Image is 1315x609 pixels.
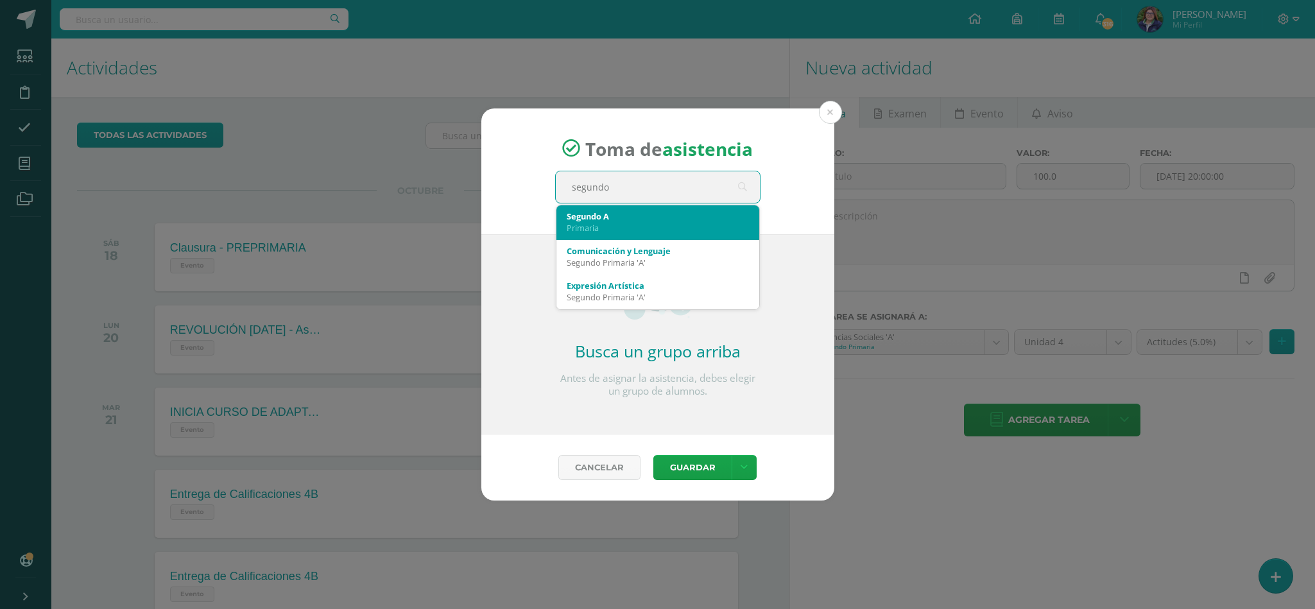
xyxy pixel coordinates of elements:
button: Guardar [653,455,732,480]
div: Segundo A [567,210,749,222]
div: Expresión Artística [567,280,749,291]
a: Cancelar [558,455,640,480]
div: Segundo Primaria 'A' [567,291,749,303]
div: Segundo Primaria 'A' [567,257,749,268]
span: Toma de [585,136,753,160]
h2: Busca un grupo arriba [555,340,761,362]
input: Busca un grado o sección aquí... [556,171,760,203]
div: Primaria [567,222,749,234]
strong: asistencia [662,136,753,160]
p: Antes de asignar la asistencia, debes elegir un grupo de alumnos. [555,372,761,398]
div: Comunicación y Lenguaje [567,245,749,257]
button: Close (Esc) [819,101,842,124]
